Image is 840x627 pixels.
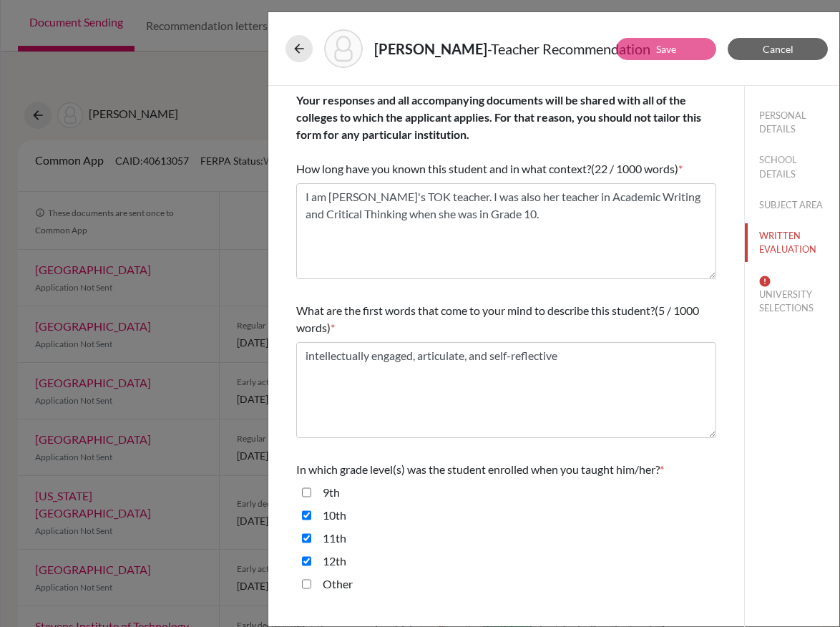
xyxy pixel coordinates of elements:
label: 12th [323,553,346,570]
button: SCHOOL DETAILS [745,147,839,186]
span: (22 / 1000 words) [591,162,678,175]
span: What are the first words that come to your mind to describe this student? [296,303,655,317]
label: Other [323,575,353,593]
button: UNIVERSITY SELECTIONS [745,268,839,321]
label: 10th [323,507,346,524]
button: WRITTEN EVALUATION [745,223,839,262]
button: PERSONAL DETAILS [745,103,839,142]
span: How long have you known this student and in what context? [296,93,701,175]
textarea: intellectually engaged, articulate, and self-reflective [296,342,716,438]
b: Your responses and all accompanying documents will be shared with all of the colleges to which th... [296,93,701,141]
span: In which grade level(s) was the student enrolled when you taught him/her? [296,462,660,476]
button: SUBJECT AREA [745,193,839,218]
label: 11th [323,530,346,547]
img: error-544570611efd0a2d1de9.svg [759,276,771,287]
span: - Teacher Recommendation [487,40,650,57]
strong: [PERSON_NAME] [374,40,487,57]
textarea: I am [PERSON_NAME]'s TOK teacher. I was also her teacher in Academic Writing and Critical Thinkin... [296,183,716,279]
label: 9th [323,484,340,501]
